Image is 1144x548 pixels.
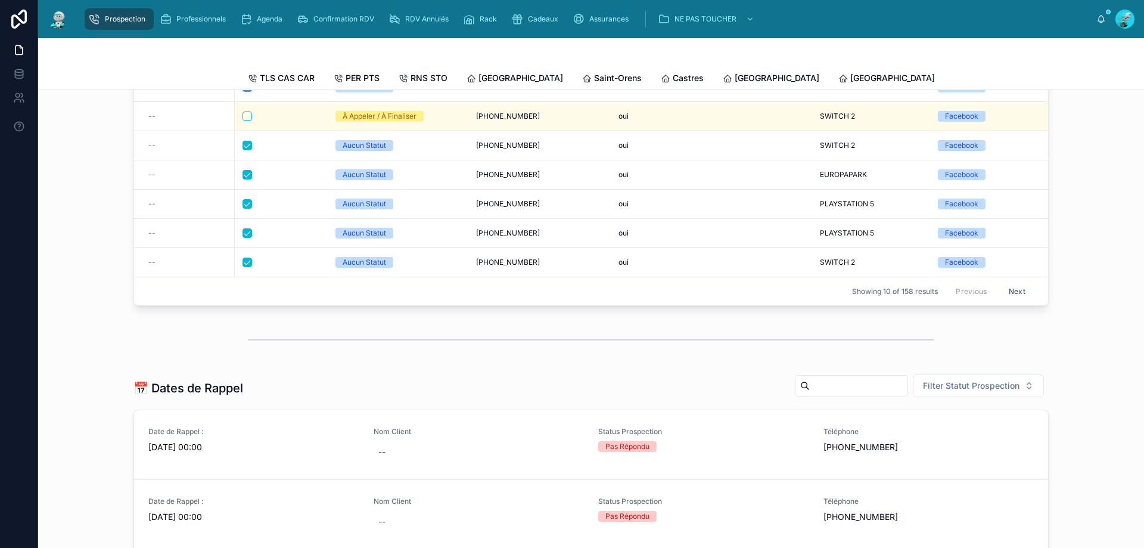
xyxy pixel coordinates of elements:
[399,67,447,91] a: RNS STO
[148,228,156,238] span: --
[815,253,930,272] a: SWITCH 2
[850,72,935,84] span: [GEOGRAPHIC_DATA]
[674,14,736,24] span: NE PAS TOUCHER
[594,72,642,84] span: Saint-Orens
[1000,282,1034,301] button: Next
[148,170,228,179] a: --
[614,224,801,243] a: oui
[478,72,563,84] span: [GEOGRAPHIC_DATA]
[293,8,383,30] a: Confirmation RDV
[148,170,156,179] span: --
[148,112,156,121] span: --
[411,72,447,84] span: RNS STO
[335,228,457,239] a: Aucun Statut
[820,141,855,150] span: SWITCH 2
[471,165,599,184] a: [PHONE_NUMBER]
[471,107,599,126] a: [PHONE_NUMBER]
[335,111,457,122] a: À Appeler / À Finaliser
[335,257,457,268] a: Aucun Statut
[605,511,649,522] div: Pas Répondu
[815,107,930,126] a: SWITCH 2
[661,67,704,91] a: Castres
[467,67,563,91] a: [GEOGRAPHIC_DATA]
[148,441,359,453] span: [DATE] 00:00
[343,169,386,180] div: Aucun Statut
[815,136,930,155] a: SWITCH 2
[838,67,935,91] a: [GEOGRAPHIC_DATA]
[471,253,599,272] a: [PHONE_NUMBER]
[343,140,386,151] div: Aucun Statut
[248,67,315,91] a: TLS CAS CAR
[374,497,585,506] span: Nom Client
[618,141,629,150] span: oui
[938,257,1033,268] a: Facebook
[528,14,558,24] span: Cadeaux
[79,6,1096,32] div: scrollable content
[614,253,801,272] a: oui
[346,72,380,84] span: PER PTS
[148,258,156,267] span: --
[385,8,457,30] a: RDV Annulés
[735,72,819,84] span: [GEOGRAPHIC_DATA]
[945,228,978,239] div: Facebook
[148,511,359,523] span: [DATE] 00:00
[938,111,1033,122] a: Facebook
[723,67,819,91] a: [GEOGRAPHIC_DATA]
[618,112,629,121] span: oui
[618,199,629,209] span: oui
[476,170,540,179] span: [PHONE_NUMBER]
[815,165,930,184] a: EUROPAPARK
[618,228,629,238] span: oui
[343,111,416,122] div: À Appeler / À Finaliser
[938,140,1033,151] a: Facebook
[260,72,315,84] span: TLS CAS CAR
[471,224,599,243] a: [PHONE_NUMBER]
[820,112,855,121] span: SWITCH 2
[823,511,1034,523] span: [PHONE_NUMBER]
[938,169,1033,180] a: Facebook
[313,14,374,24] span: Confirmation RDV
[85,8,154,30] a: Prospection
[569,8,637,30] a: Assurances
[105,14,145,24] span: Prospection
[476,199,540,209] span: [PHONE_NUMBER]
[614,194,801,213] a: oui
[176,14,226,24] span: Professionnels
[582,67,642,91] a: Saint-Orens
[945,199,978,209] div: Facebook
[938,228,1033,239] a: Facebook
[257,14,282,24] span: Agenda
[923,380,1019,392] span: Filter Statut Prospection
[614,165,801,184] a: oui
[852,287,938,296] span: Showing 10 of 158 results
[823,427,1034,436] span: Téléphone
[945,169,978,180] div: Facebook
[148,112,228,121] a: --
[405,14,449,24] span: RDV Annulés
[820,199,874,209] span: PLAYSTATION 5
[945,111,978,122] div: Facebook
[237,8,291,30] a: Agenda
[598,497,809,506] span: Status Prospection
[476,228,540,238] span: [PHONE_NUMBER]
[820,228,874,238] span: PLAYSTATION 5
[815,194,930,213] a: PLAYSTATION 5
[589,14,629,24] span: Assurances
[335,199,457,209] a: Aucun Statut
[471,194,599,213] a: [PHONE_NUMBER]
[459,8,505,30] a: Rack
[476,112,540,121] span: [PHONE_NUMBER]
[134,410,1048,479] a: Date de Rappel :[DATE] 00:00Nom Client--Status ProspectionPas RéponduTéléphone[PHONE_NUMBER]
[148,427,359,436] span: Date de Rappel :
[938,199,1033,209] a: Facebook
[156,8,234,30] a: Professionnels
[508,8,567,30] a: Cadeaux
[823,441,1034,453] span: [PHONE_NUMBER]
[823,497,1034,506] span: Téléphone
[598,427,809,436] span: Status Prospection
[820,170,867,179] span: EUROPAPARK
[654,8,760,30] a: NE PAS TOUCHER
[614,136,801,155] a: oui
[618,258,629,267] span: oui
[335,140,457,151] a: Aucun Statut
